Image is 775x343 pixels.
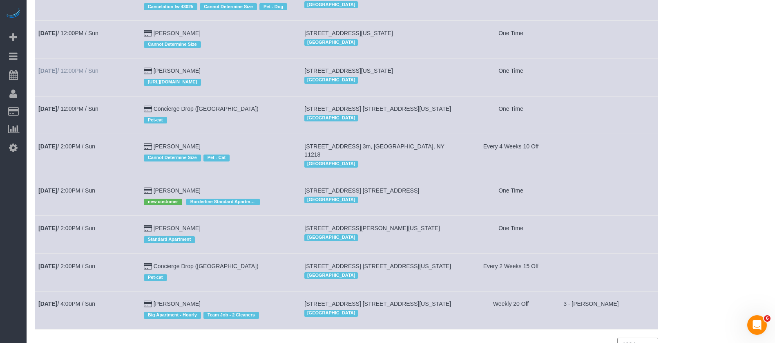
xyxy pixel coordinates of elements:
[144,31,152,36] i: Credit Card Payment
[144,264,152,269] i: Credit Card Payment
[462,96,560,134] td: Frequency
[144,199,182,205] span: new customer
[462,58,560,96] td: Frequency
[140,291,301,329] td: Customer
[38,225,95,231] a: [DATE]/ 2:00PM / Sun
[38,263,57,269] b: [DATE]
[304,39,358,46] span: [GEOGRAPHIC_DATA]
[144,144,152,150] i: Credit Card Payment
[144,117,167,123] span: Pet-cat
[304,1,358,8] span: [GEOGRAPHIC_DATA]
[203,155,230,161] span: Pet - Cat
[301,291,462,329] td: Service location
[144,236,195,243] span: Standard Apartment
[154,300,201,307] a: [PERSON_NAME]
[560,134,658,178] td: Assigned to
[144,3,197,10] span: Cancelation fw 43025
[35,20,141,58] td: Schedule date
[154,67,201,74] a: [PERSON_NAME]
[200,3,257,10] span: Cannot Determine Size
[154,143,201,150] a: [PERSON_NAME]
[144,274,167,281] span: Pet-cat
[304,159,458,169] div: Location
[560,291,658,329] td: Assigned to
[560,216,658,253] td: Assigned to
[186,199,260,205] span: Borderline Standard Apartment
[259,3,287,10] span: Pet - Dog
[35,58,141,96] td: Schedule date
[144,312,201,318] span: Big Apartment - Hourly
[154,225,201,231] a: [PERSON_NAME]
[304,113,458,123] div: Location
[304,115,358,121] span: [GEOGRAPHIC_DATA]
[35,178,141,215] td: Schedule date
[462,178,560,215] td: Frequency
[301,58,462,96] td: Service location
[35,253,141,291] td: Schedule date
[140,216,301,253] td: Customer
[304,270,458,281] div: Location
[560,20,658,58] td: Assigned to
[38,67,57,74] b: [DATE]
[35,216,141,253] td: Schedule date
[304,197,358,203] span: [GEOGRAPHIC_DATA]
[38,30,57,36] b: [DATE]
[38,105,98,112] a: [DATE]/ 12:00PM / Sun
[304,310,358,316] span: [GEOGRAPHIC_DATA]
[560,96,658,134] td: Assigned to
[304,300,451,307] span: [STREET_ADDRESS] [STREET_ADDRESS][US_STATE]
[304,308,458,318] div: Location
[301,178,462,215] td: Service location
[304,30,393,36] span: [STREET_ADDRESS][US_STATE]
[154,187,201,194] a: [PERSON_NAME]
[301,20,462,58] td: Service location
[38,30,98,36] a: [DATE]/ 12:00PM / Sun
[154,30,201,36] a: [PERSON_NAME]
[38,187,57,194] b: [DATE]
[5,8,21,20] a: Automaid Logo
[154,263,259,269] a: Concierge Drop ([GEOGRAPHIC_DATA])
[462,253,560,291] td: Frequency
[304,37,458,48] div: Location
[38,143,95,150] a: [DATE]/ 2:00PM / Sun
[38,300,57,307] b: [DATE]
[304,272,358,279] span: [GEOGRAPHIC_DATA]
[304,75,458,85] div: Location
[462,20,560,58] td: Frequency
[140,58,301,96] td: Customer
[747,315,767,335] iframe: Intercom live chat
[144,301,152,307] i: Credit Card Payment
[304,77,358,83] span: [GEOGRAPHIC_DATA]
[38,263,95,269] a: [DATE]/ 2:00PM / Sun
[35,96,141,134] td: Schedule date
[38,143,57,150] b: [DATE]
[764,315,771,322] span: 6
[38,225,57,231] b: [DATE]
[304,195,458,205] div: Location
[140,134,301,178] td: Customer
[560,253,658,291] td: Assigned to
[38,300,95,307] a: [DATE]/ 4:00PM / Sun
[304,232,458,243] div: Location
[301,253,462,291] td: Service location
[140,96,301,134] td: Customer
[144,41,201,48] span: Cannot Determine Size
[462,291,560,329] td: Frequency
[144,68,152,74] i: Credit Card Payment
[144,155,201,161] span: Cannot Determine Size
[304,67,393,74] span: [STREET_ADDRESS][US_STATE]
[560,58,658,96] td: Assigned to
[304,225,440,231] span: [STREET_ADDRESS][PERSON_NAME][US_STATE]
[304,234,358,241] span: [GEOGRAPHIC_DATA]
[140,253,301,291] td: Customer
[304,105,451,112] span: [STREET_ADDRESS] [STREET_ADDRESS][US_STATE]
[301,96,462,134] td: Service location
[154,105,259,112] a: Concierge Drop ([GEOGRAPHIC_DATA])
[35,291,141,329] td: Schedule date
[301,134,462,178] td: Service location
[301,216,462,253] td: Service location
[203,312,259,318] span: Team Job - 2 Cleaners
[144,79,201,85] span: [URL][DOMAIN_NAME]
[560,178,658,215] td: Assigned to
[304,263,451,269] span: [STREET_ADDRESS] [STREET_ADDRESS][US_STATE]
